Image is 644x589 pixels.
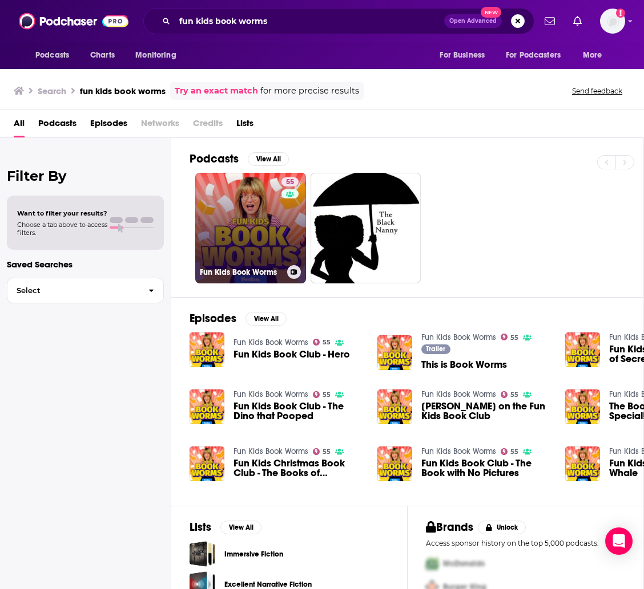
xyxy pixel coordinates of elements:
h3: fun kids book worms [80,86,166,96]
span: More [583,47,602,63]
svg: Add a profile image [616,9,625,18]
a: Fun Kids Book Worms [421,389,496,399]
span: Charts [90,47,115,63]
a: Fun Kids Christmas Book Club - The Books of Beginning [234,458,364,478]
a: Charts [83,44,122,66]
a: Fun Kids Book Club - Forever Whale [565,446,600,481]
button: View All [248,152,289,166]
span: [PERSON_NAME] on the Fun Kids Book Club [421,401,552,421]
button: Send feedback [569,86,626,96]
h3: Search [38,86,66,96]
button: Show profile menu [600,9,625,34]
img: Fun Kids Book Club - Hero [190,332,224,367]
span: 55 [323,449,331,454]
p: Saved Searches [7,259,164,270]
a: Judith Eagle on the Fun Kids Book Club [421,401,552,421]
div: Open Intercom Messenger [605,527,633,555]
img: Fun Kids Book Club - House of Secrets [565,332,600,367]
img: The Book Worms Christmas Special! [565,389,600,424]
img: Fun Kids Christmas Book Club - The Books of Beginning [190,446,224,481]
span: For Podcasters [506,47,561,63]
img: Fun Kids Book Club - The Book with No Pictures [377,446,412,481]
img: Podchaser - Follow, Share and Rate Podcasts [19,10,128,32]
button: View All [245,312,287,326]
a: Show notifications dropdown [540,11,560,31]
a: Fun Kids Book Worms [234,446,308,456]
button: open menu [27,44,84,66]
button: open menu [127,44,191,66]
a: Fun Kids Book Worms [421,446,496,456]
a: 55 [501,391,519,398]
span: 55 [510,392,518,397]
a: 55 [313,339,331,346]
span: McDonalds [443,559,485,568]
a: Try an exact match [175,84,258,98]
a: 55 [313,391,331,398]
span: Trailer [426,346,445,352]
a: Immersive Fiction [190,541,215,567]
h2: Podcasts [190,152,239,166]
button: Select [7,278,164,303]
a: Fun Kids Book Club - The Dino that Pooped [234,401,364,421]
span: Networks [141,114,179,137]
img: This is Book Worms [377,335,412,370]
a: Lists [236,114,253,137]
span: Podcasts [35,47,69,63]
span: For Business [440,47,485,63]
img: First Pro Logo [421,552,443,575]
span: 55 [510,335,518,340]
a: Fun Kids Book Worms [234,389,308,399]
a: ListsView All [190,520,261,534]
h2: Filter By [7,168,164,184]
a: Fun Kids Book Club - Hero [234,350,350,359]
h2: Brands [426,520,473,534]
a: Immersive Fiction [224,548,283,560]
span: for more precise results [260,84,359,98]
button: open menu [498,44,577,66]
a: Fun Kids Book Club - The Book with No Pictures [421,458,552,478]
a: This is Book Worms [421,360,507,369]
span: Credits [193,114,223,137]
span: 55 [323,340,331,345]
span: Select [7,287,139,294]
span: Choose a tab above to access filters. [17,221,107,237]
a: 55 [313,448,331,455]
a: All [14,114,25,137]
span: 55 [323,392,331,397]
a: Episodes [90,114,127,137]
a: Fun Kids Book Worms [421,332,496,342]
button: Open AdvancedNew [444,14,502,28]
button: open menu [432,44,499,66]
span: 55 [286,177,294,188]
input: Search podcasts, credits, & more... [175,12,444,30]
span: Open Advanced [449,18,497,24]
img: User Profile [600,9,625,34]
a: PodcastsView All [190,152,289,166]
img: Judith Eagle on the Fun Kids Book Club [377,389,412,424]
span: New [481,7,501,18]
span: 55 [510,449,518,454]
a: Fun Kids Book Club - The Dino that Pooped [190,389,224,424]
span: Want to filter your results? [17,209,107,217]
p: Access sponsor history on the top 5,000 podcasts. [426,539,625,547]
a: EpisodesView All [190,311,287,326]
a: Podcasts [38,114,77,137]
a: Fun Kids Book Worms [234,338,308,347]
